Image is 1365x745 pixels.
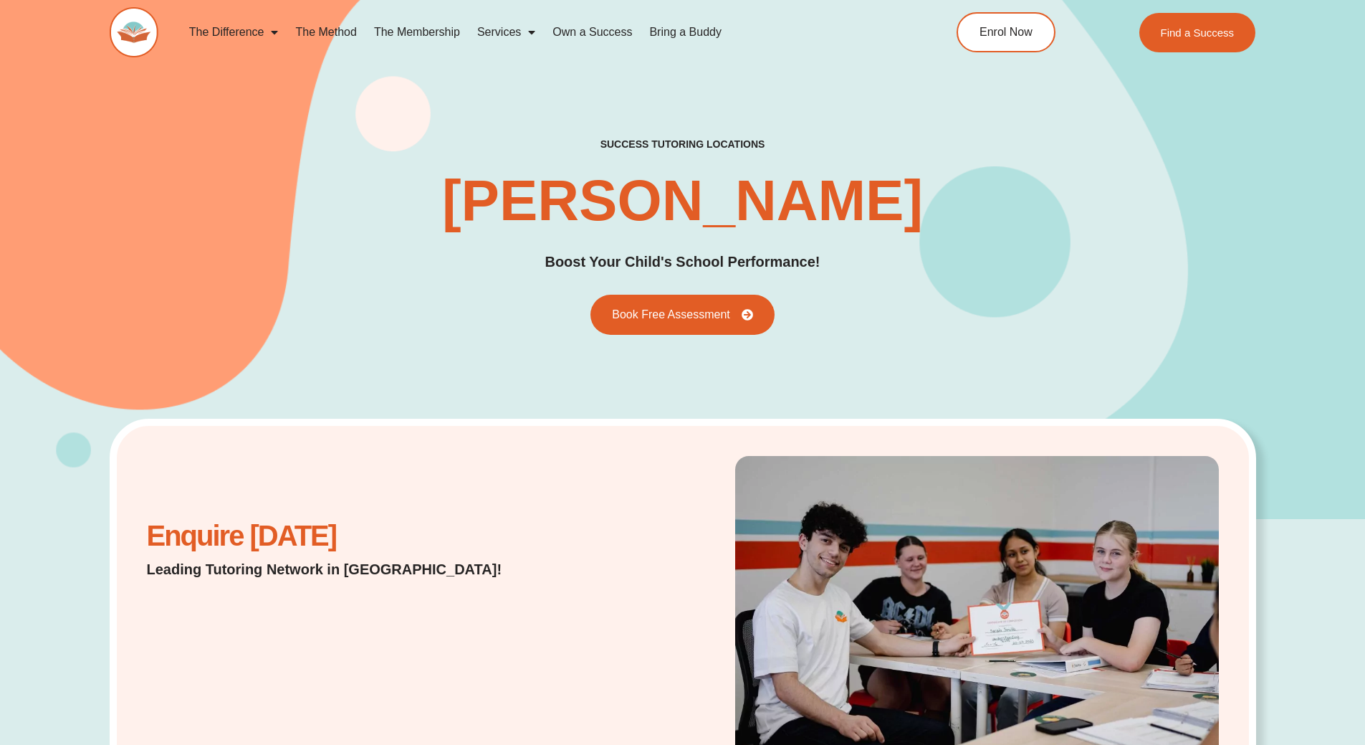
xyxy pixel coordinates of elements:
[957,12,1055,52] a: Enrol Now
[545,251,820,273] h2: Boost Your Child's School Performance!
[147,594,539,701] iframe: Website Lead Form
[612,309,730,321] span: Book Free Assessment
[469,16,544,49] a: Services
[544,16,641,49] a: Own a Success
[1161,27,1235,38] span: Find a Success
[1139,13,1256,52] a: Find a Success
[147,559,539,579] h2: Leading Tutoring Network in [GEOGRAPHIC_DATA]!
[181,16,287,49] a: The Difference
[590,295,775,335] a: Book Free Assessment
[600,138,765,151] h2: success tutoring locations
[147,527,539,545] h2: Enquire [DATE]
[365,16,469,49] a: The Membership
[442,172,923,229] h1: [PERSON_NAME]
[980,27,1033,38] span: Enrol Now
[287,16,365,49] a: The Method
[181,16,891,49] nav: Menu
[641,16,730,49] a: Bring a Buddy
